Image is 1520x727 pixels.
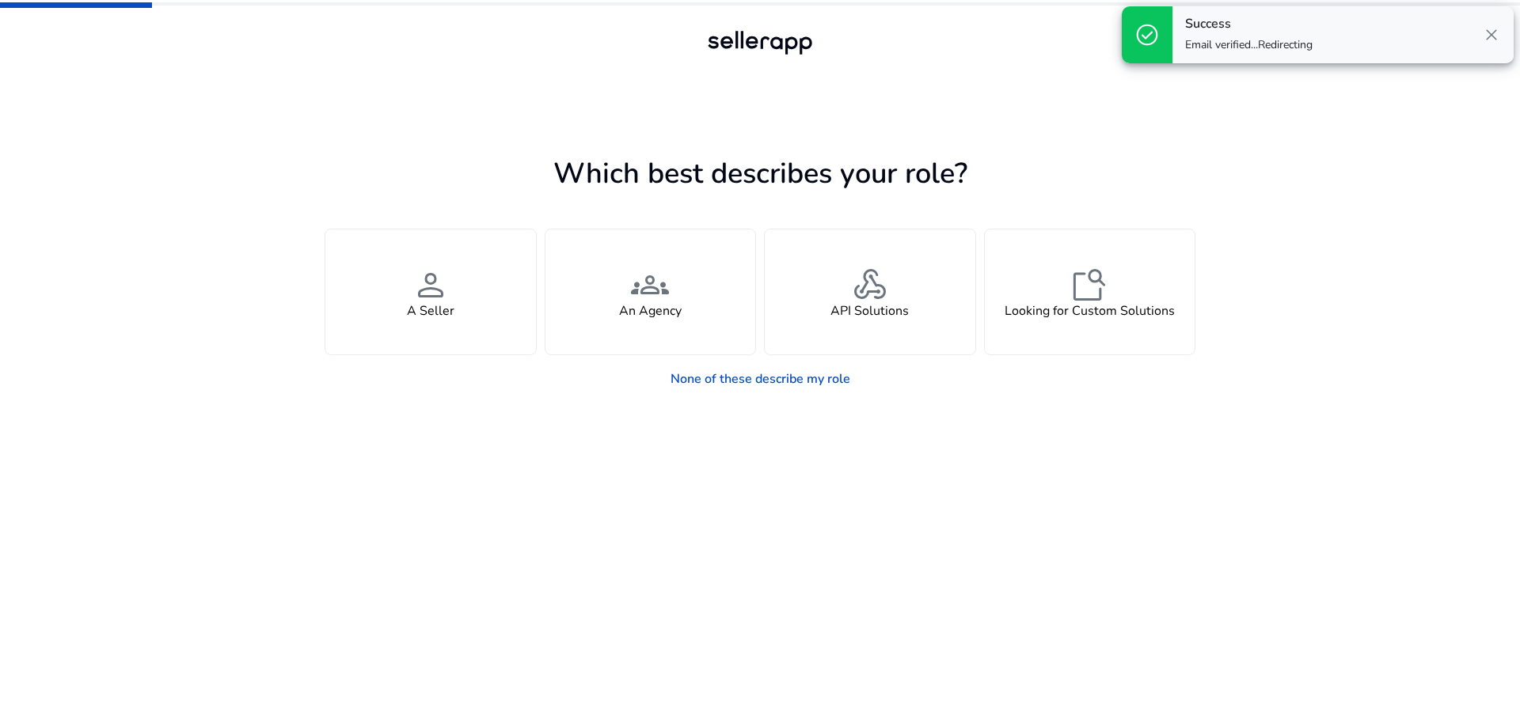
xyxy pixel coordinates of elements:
span: person [412,266,450,304]
h4: An Agency [619,304,682,319]
span: close [1482,25,1501,44]
h4: Looking for Custom Solutions [1005,304,1175,319]
h1: Which best describes your role? [325,157,1195,191]
span: webhook [851,266,889,304]
button: webhookAPI Solutions [764,229,976,355]
span: check_circle [1134,22,1160,47]
button: groupsAn Agency [545,229,757,355]
span: groups [631,266,669,304]
h4: A Seller [407,304,454,319]
p: Email verified...Redirecting [1185,37,1313,53]
a: None of these describe my role [658,363,863,395]
h4: API Solutions [830,304,909,319]
button: feature_searchLooking for Custom Solutions [984,229,1196,355]
span: feature_search [1070,266,1108,304]
button: personA Seller [325,229,537,355]
h4: Success [1185,17,1313,32]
